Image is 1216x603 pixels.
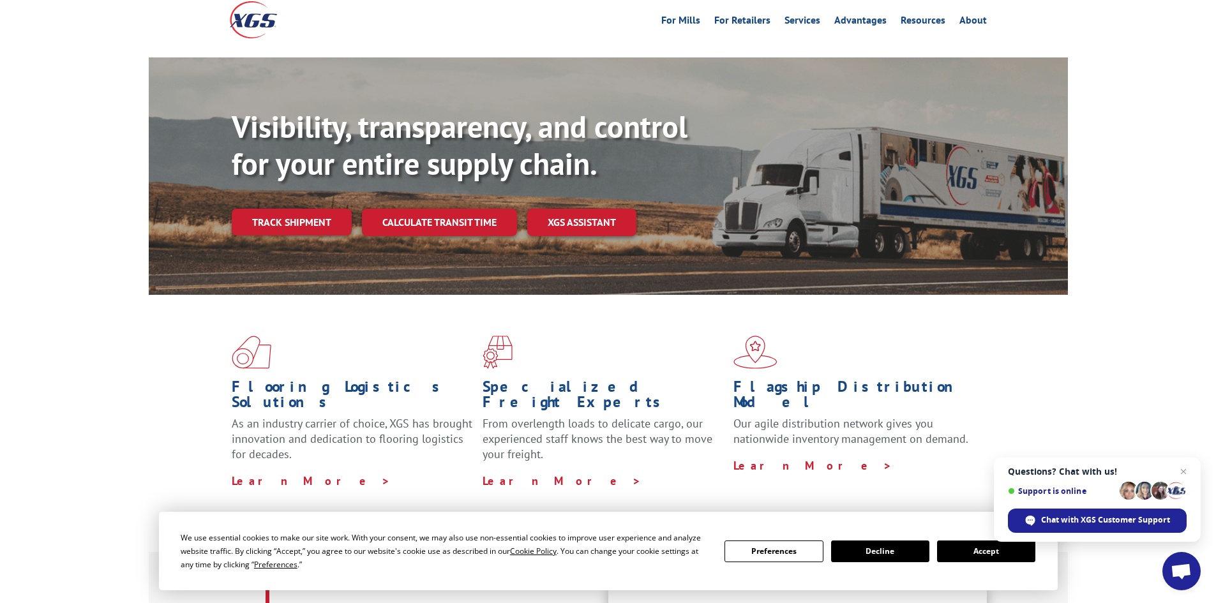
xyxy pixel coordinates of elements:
span: Preferences [254,559,297,570]
p: From overlength loads to delicate cargo, our experienced staff knows the best way to move your fr... [483,416,724,473]
button: Preferences [724,540,823,562]
img: xgs-icon-total-supply-chain-intelligence-red [232,336,271,369]
span: Support is online [1008,486,1115,496]
button: Accept [937,540,1035,562]
a: Track shipment [232,209,352,235]
a: For Mills [661,15,700,29]
span: Cookie Policy [510,546,557,556]
a: Learn More > [232,473,391,488]
b: Visibility, transparency, and control for your entire supply chain. [232,107,687,183]
h1: Specialized Freight Experts [483,379,724,416]
span: Chat with XGS Customer Support [1041,514,1170,526]
a: Services [784,15,820,29]
a: About [959,15,987,29]
img: xgs-icon-flagship-distribution-model-red [733,336,777,369]
div: Cookie Consent Prompt [159,512,1058,590]
h1: Flagship Distribution Model [733,379,975,416]
span: Our agile distribution network gives you nationwide inventory management on demand. [733,416,968,446]
span: Close chat [1176,464,1191,479]
a: Learn More > [733,458,892,473]
span: As an industry carrier of choice, XGS has brought innovation and dedication to flooring logistics... [232,416,472,461]
a: Learn More > [483,473,642,488]
a: Resources [901,15,945,29]
a: XGS ASSISTANT [527,209,636,236]
a: For Retailers [714,15,770,29]
button: Decline [831,540,929,562]
div: We use essential cookies to make our site work. With your consent, we may also use non-essential ... [181,531,709,571]
div: Chat with XGS Customer Support [1008,509,1187,533]
img: xgs-icon-focused-on-flooring-red [483,336,513,369]
div: Open chat [1162,552,1201,590]
a: Calculate transit time [362,209,517,236]
h1: Flooring Logistics Solutions [232,379,473,416]
a: Advantages [834,15,887,29]
span: Questions? Chat with us! [1008,466,1187,477]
